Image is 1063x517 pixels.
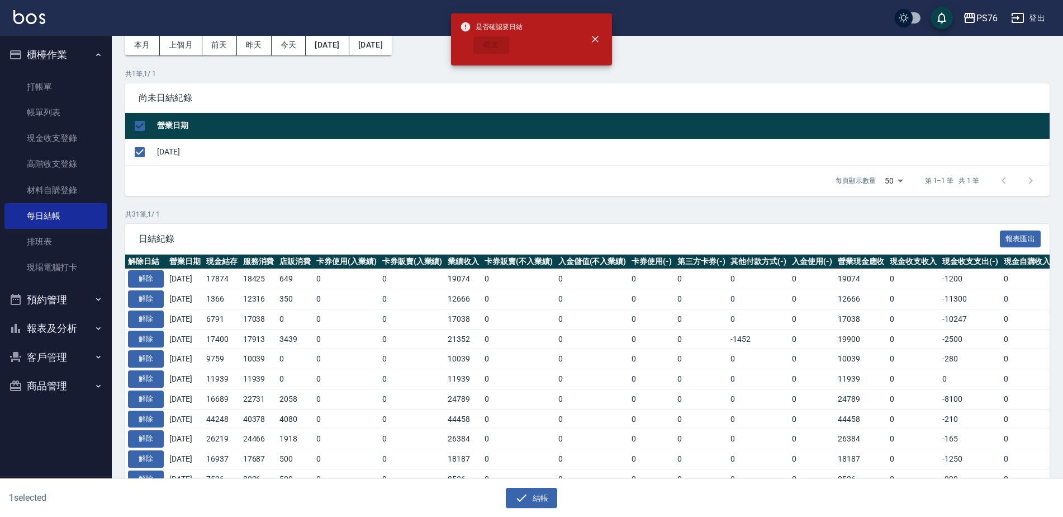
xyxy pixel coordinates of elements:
button: 解除 [128,290,164,308]
td: 0 [629,469,675,489]
td: 0 [314,349,379,369]
button: 客戶管理 [4,343,107,372]
a: 材料自購登錄 [4,177,107,203]
th: 卡券販賣(入業績) [379,255,445,269]
td: 0 [379,449,445,469]
td: 0 [482,309,556,329]
h6: 1 selected [9,491,264,505]
td: 19900 [835,329,888,349]
button: 解除 [128,370,164,388]
button: 預約管理 [4,285,107,314]
td: 0 [789,349,835,369]
td: 21352 [445,329,482,349]
a: 排班表 [4,229,107,255]
td: 0 [728,309,789,329]
td: 0 [939,369,1001,389]
td: 0 [1001,409,1053,429]
td: 0 [789,269,835,289]
td: 0 [789,429,835,449]
th: 營業日期 [167,255,203,269]
th: 現金自購收入 [1001,255,1053,269]
td: 0 [379,409,445,429]
td: 17400 [203,329,240,349]
button: 報表及分析 [4,314,107,343]
td: 19074 [835,269,888,289]
td: 0 [482,269,556,289]
td: [DATE] [154,139,1050,165]
td: 0 [482,369,556,389]
td: 0 [728,289,789,309]
td: [DATE] [167,269,203,289]
td: 0 [482,469,556,489]
td: 0 [482,329,556,349]
button: save [931,7,953,29]
td: 0 [379,389,445,409]
td: -210 [939,409,1001,429]
td: 0 [629,289,675,309]
p: 第 1–1 筆 共 1 筆 [925,176,979,186]
td: [DATE] [167,449,203,469]
td: 0 [1001,289,1053,309]
td: 0 [629,429,675,449]
button: [DATE] [306,35,349,55]
td: 0 [887,369,939,389]
td: 0 [1001,449,1053,469]
td: -1200 [939,269,1001,289]
button: PS76 [958,7,1002,30]
button: 商品管理 [4,372,107,401]
span: 是否確認要日結 [460,21,523,32]
td: 0 [314,389,379,409]
td: 16689 [203,389,240,409]
th: 卡券使用(-) [629,255,675,269]
td: [DATE] [167,389,203,409]
th: 現金結存 [203,255,240,269]
td: 40378 [240,409,277,429]
td: -10247 [939,309,1001,329]
td: 17038 [445,309,482,329]
td: 0 [789,469,835,489]
td: 0 [556,389,629,409]
td: 26219 [203,429,240,449]
td: 3439 [277,329,314,349]
td: 0 [728,369,789,389]
a: 高階收支登錄 [4,151,107,177]
td: 0 [314,269,379,289]
td: 0 [556,369,629,389]
td: 0 [1001,469,1053,489]
td: 0 [675,469,728,489]
td: 0 [789,329,835,349]
td: 0 [556,269,629,289]
td: 2058 [277,389,314,409]
td: 11939 [240,369,277,389]
td: 26384 [835,429,888,449]
td: 24789 [445,389,482,409]
span: 尚未日結紀錄 [139,92,1036,104]
th: 解除日結 [125,255,167,269]
button: close [583,27,608,51]
td: 0 [887,389,939,409]
button: 上個月 [160,35,202,55]
td: 8526 [835,469,888,489]
td: 1366 [203,289,240,309]
th: 入金使用(-) [789,255,835,269]
td: -2500 [939,329,1001,349]
td: 4080 [277,409,314,429]
td: -1250 [939,449,1001,469]
td: 0 [789,289,835,309]
td: 0 [1001,349,1053,369]
td: 0 [482,289,556,309]
td: 8526 [445,469,482,489]
td: 17913 [240,329,277,349]
button: 結帳 [506,488,558,509]
p: 共 31 筆, 1 / 1 [125,209,1050,219]
td: 0 [675,269,728,289]
td: 0 [556,329,629,349]
button: 櫃檯作業 [4,40,107,69]
td: 0 [789,449,835,469]
td: 0 [629,309,675,329]
td: 12666 [835,289,888,309]
td: 12666 [445,289,482,309]
td: [DATE] [167,409,203,429]
td: 10039 [835,349,888,369]
a: 打帳單 [4,74,107,100]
